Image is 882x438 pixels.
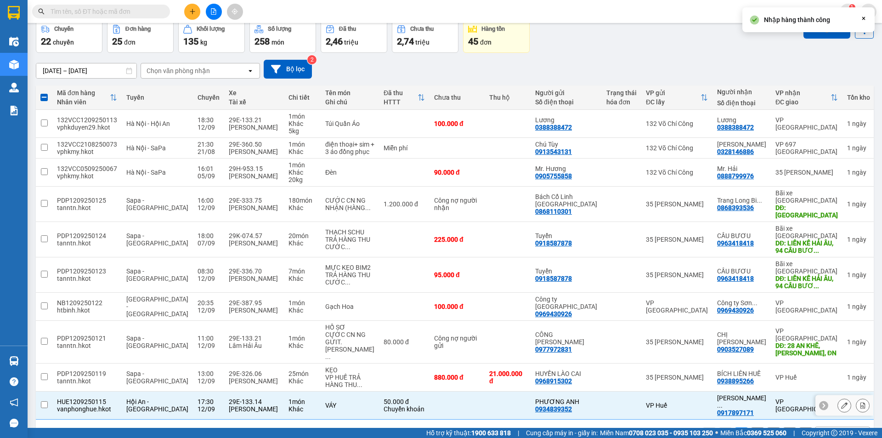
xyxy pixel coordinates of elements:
[325,197,374,211] div: CƯỚC CN NG NHẬN (HÀNG ĐI 12/9)
[434,197,480,211] div: Công nợ người nhận
[434,271,480,279] div: 95.000 đ
[415,39,430,46] span: triệu
[229,275,279,282] div: [PERSON_NAME]
[198,204,220,211] div: 12/09
[849,4,855,11] sup: 1
[57,172,117,180] div: vphkmy.hkot
[198,124,220,131] div: 12/09
[325,271,374,286] div: TRẢ HÀNG THU CƯỚC (HÀNG ĐI 12/9)
[717,165,766,172] div: Mr. Hải
[229,148,279,155] div: [PERSON_NAME]
[535,370,597,377] div: HUYỀN LÀO CAI
[124,39,136,46] span: đơn
[198,370,220,377] div: 13:00
[288,299,316,307] div: 1 món
[481,26,505,32] div: Hàng tồn
[229,377,279,385] div: [PERSON_NAME]
[717,141,766,148] div: Anh Long
[764,15,830,25] div: Nhập hàng thành công
[535,296,597,310] div: Công ty Sơn Phú
[41,36,51,47] span: 22
[288,405,316,413] div: Khác
[535,346,572,353] div: 0977972831
[847,338,870,346] div: 1
[463,20,530,53] button: Hàng tồn45đơn
[852,236,866,243] span: ngày
[434,335,480,349] div: Công nợ người gửi
[717,275,754,282] div: 0963418418
[717,331,766,346] div: CHỊ HÀ
[232,8,238,15] span: aim
[57,124,117,131] div: vphkduyen29.hkot
[198,335,220,342] div: 11:00
[126,94,188,101] div: Tuyến
[397,36,414,47] span: 2,74
[288,204,316,211] div: Khác
[288,370,316,377] div: 25 món
[229,405,279,413] div: [PERSON_NAME]
[384,338,425,346] div: 80.000 đ
[717,204,754,211] div: 0868393536
[288,335,316,342] div: 1 món
[646,200,708,208] div: 35 [PERSON_NAME]
[535,193,597,208] div: Bách Cổ Linh Long Biên
[646,271,708,279] div: 35 [PERSON_NAME]
[384,405,425,413] div: Chuyển khoản
[852,271,866,279] span: ngày
[51,6,159,17] input: Tìm tên, số ĐT hoặc mã đơn
[229,307,279,314] div: [PERSON_NAME]
[535,239,572,247] div: 0918587878
[775,89,831,97] div: VP nhận
[775,189,838,204] div: Bãi xe [GEOGRAPHIC_DATA]
[535,208,572,215] div: 0868110301
[288,342,316,349] div: Khác
[325,366,374,374] div: KẸO
[434,236,480,243] div: 225.000 đ
[57,204,117,211] div: tanntn.hkot
[775,204,838,219] div: DĐ: Long Biên
[57,335,117,342] div: PDP1209250121
[717,299,766,307] div: Công ty Sơn Phú
[775,299,838,314] div: VP [GEOGRAPHIC_DATA]
[379,85,430,110] th: Toggle SortBy
[775,260,838,275] div: Bãi xe [GEOGRAPHIC_DATA]
[717,239,754,247] div: 0963418418
[646,374,708,381] div: 35 [PERSON_NAME]
[107,20,174,53] button: Đơn hàng25đơn
[535,398,597,405] div: PHƯƠNG ANH
[641,85,712,110] th: Toggle SortBy
[53,39,74,46] span: chuyến
[229,165,279,172] div: 29H-953.15
[229,232,279,239] div: 29K-074.57
[229,398,279,405] div: 29E-133.14
[852,200,866,208] span: ngày
[254,36,270,47] span: 258
[229,299,279,307] div: 29E-387.95
[468,36,478,47] span: 45
[288,148,316,155] div: Khác
[852,144,866,152] span: ngày
[326,36,343,47] span: 2,46
[288,307,316,314] div: Khác
[717,124,754,131] div: 0388388472
[535,116,597,124] div: Lương
[126,370,188,385] span: Sapa - [GEOGRAPHIC_DATA]
[775,141,838,155] div: VP 697 [GEOGRAPHIC_DATA]
[288,197,316,204] div: 180 món
[384,98,418,106] div: HTTT
[52,85,122,110] th: Toggle SortBy
[852,374,866,381] span: ngày
[229,141,279,148] div: 29E-360.50
[771,85,842,110] th: Toggle SortBy
[775,327,838,342] div: VP [GEOGRAPHIC_DATA]
[9,83,19,92] img: warehouse-icon
[57,116,117,124] div: 132VCC1209250113
[10,419,18,427] span: message
[57,232,117,239] div: PDP1209250124
[229,89,279,97] div: Xe
[384,200,425,208] div: 1.200.000 đ
[325,374,374,388] div: VP HUẾ TRẢ HÀNG THU COD HỘ KHÁCH + CƯỚC. COD CK VỀ CHO TÂN VPLC
[125,26,151,32] div: Đơn hàng
[126,335,188,349] span: Sapa - [GEOGRAPHIC_DATA]
[852,120,866,127] span: ngày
